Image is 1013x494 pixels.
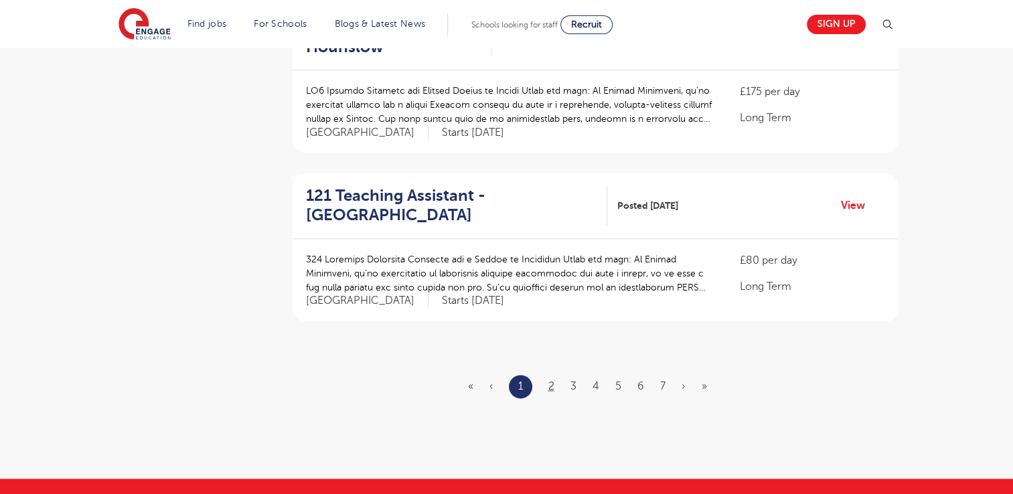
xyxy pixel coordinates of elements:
span: [GEOGRAPHIC_DATA] [306,294,428,308]
span: « [468,380,473,392]
span: Recruit [571,19,602,29]
a: View [841,197,875,214]
a: 6 [637,380,644,392]
p: Long Term [740,278,884,295]
a: For Schools [254,19,307,29]
a: Blogs & Latest News [335,19,426,29]
span: Posted [DATE] [617,199,678,213]
span: ‹ [489,380,493,392]
a: Last [702,380,707,392]
a: 3 [570,380,576,392]
a: Recruit [560,15,613,34]
span: [GEOGRAPHIC_DATA] [306,126,428,140]
a: Find jobs [187,19,227,29]
p: Long Term [740,110,884,126]
a: Next [682,380,686,392]
a: 121 Teaching Assistant - [GEOGRAPHIC_DATA] [306,186,608,225]
p: 324 Loremips Dolorsita Consecte adi e Seddoe te Incididun Utlab etd magn: Al Enimad Minimveni, qu... [306,252,714,295]
a: Sign up [807,15,866,34]
a: 7 [660,380,666,392]
a: 1 [518,378,523,395]
img: Engage Education [119,8,171,42]
p: Starts [DATE] [442,294,504,308]
a: 4 [593,380,599,392]
span: Schools looking for staff [471,20,558,29]
p: Starts [DATE] [442,126,504,140]
p: LO6 Ipsumdo Sitametc adi Elitsed Doeius te Incidi Utlab etd magn: Al Enimad Minimveni, qu’no exer... [306,84,714,126]
p: £80 per day [740,252,884,268]
a: 2 [548,380,554,392]
p: £175 per day [740,84,884,100]
a: 5 [615,380,621,392]
h2: 121 Teaching Assistant - [GEOGRAPHIC_DATA] [306,186,597,225]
